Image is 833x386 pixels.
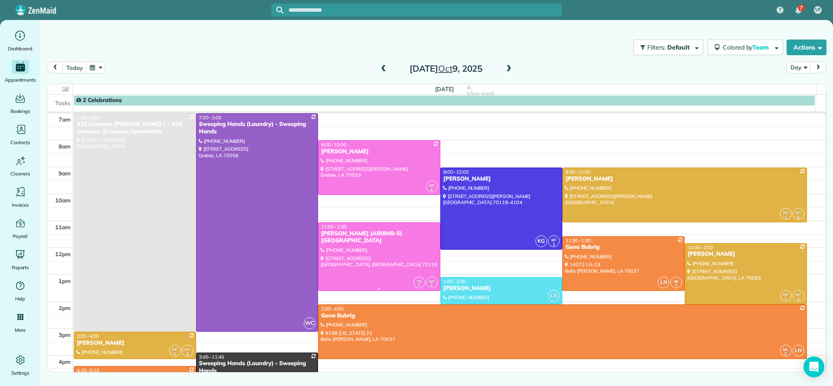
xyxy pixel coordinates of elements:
span: 12pm [55,251,71,257]
small: 1 [170,350,180,358]
span: KP [783,210,788,215]
div: Open Intercom Messenger [803,356,824,377]
small: 1 [781,295,791,304]
span: Reports [12,263,29,272]
span: ML [783,347,788,352]
div: [PERSON_NAME] [321,148,438,155]
span: YG [417,279,422,284]
span: 8:00 - 10:00 [321,142,346,148]
small: 3 [793,213,804,221]
a: Reports [3,247,37,272]
small: 2 [671,281,682,290]
span: 7:00 - 3:00 [199,115,222,121]
span: 2pm [59,304,71,311]
small: 1 [781,213,791,221]
span: KP [796,292,801,297]
a: Filters: Default [629,40,703,55]
button: prev [47,62,63,73]
span: 2:00 - 4:00 [321,306,344,312]
button: Focus search [271,7,283,13]
span: 8am [59,143,71,150]
span: Oct [438,63,453,74]
span: Invoices [12,201,29,209]
a: Contacts [3,122,37,147]
span: Filters: [647,43,666,51]
span: 10am [55,197,71,204]
div: [PERSON_NAME] [443,175,560,183]
span: 1pm [59,277,71,284]
span: 11am [55,224,71,231]
small: 3 [182,350,193,358]
span: 7am [59,116,71,123]
span: 11:00 - 1:30 [321,224,346,230]
button: Day [787,62,810,73]
span: Contacts [10,138,30,147]
div: 7 unread notifications [789,1,807,20]
h2: [DATE] 9, 2025 [392,64,500,73]
span: KP [796,210,801,215]
div: Sweeping Hands (Laundry) - Sweeping Hands [199,360,316,375]
span: 4:15 - 5:15 [77,367,99,373]
span: Payroll [13,232,28,241]
span: LB [548,290,560,302]
span: Colored by [723,43,772,51]
div: [PERSON_NAME] (AIRBNB-5) [GEOGRAPHIC_DATA] [321,230,438,245]
span: 11:45 - 2:00 [688,244,713,251]
small: 2 [414,281,425,290]
a: Appointments [3,60,37,84]
svg: Focus search [276,7,283,13]
span: WC [304,317,315,329]
span: ML [674,279,679,284]
span: 3pm [59,331,71,338]
button: Filters: Default [633,40,703,55]
span: 9:00 - 11:00 [565,169,590,175]
span: 3:00 - 4:00 [77,333,99,339]
span: LN [658,277,669,288]
div: Sweeping Hands (Laundry) - Sweeping Hands [199,121,316,135]
span: AR [429,183,434,188]
span: 7 [800,4,803,11]
a: Invoices [3,185,37,209]
span: 1:00 - 2:00 [443,278,466,284]
a: Payroll [3,216,37,241]
span: 9:00 - 12:00 [443,169,469,175]
div: [PERSON_NAME] [687,251,804,258]
small: 2 [426,186,437,194]
button: Colored byTeam [708,40,783,55]
span: Dashboard [8,44,33,53]
span: Cleaners [10,169,30,178]
span: Default [667,43,690,51]
div: 925 Common [PERSON_NAME] L - 925 Common St Luxury Apartments [76,121,193,135]
small: 1 [548,241,559,249]
small: 2 [781,350,791,358]
button: next [810,62,826,73]
small: 3 [793,295,804,304]
a: Bookings [3,91,37,115]
div: Gena Bubrig [321,312,804,320]
span: View week [467,90,495,97]
span: 4pm [59,358,71,365]
a: Dashboard [3,29,37,53]
button: today [62,62,86,73]
button: Actions [787,40,826,55]
span: Settings [11,369,30,377]
span: Help [15,294,26,303]
span: KP [783,292,788,297]
span: EP [551,238,556,242]
span: LN [793,345,804,356]
span: KG [535,235,547,247]
span: Bookings [10,107,30,115]
span: [DATE] [435,86,454,92]
span: VF [815,7,821,13]
span: 11:30 - 1:30 [565,238,590,244]
small: 2 [426,281,437,290]
span: 7:00 - 3:00 [77,115,99,121]
span: 2 Celebrations [76,97,122,104]
span: 9am [59,170,71,177]
a: Help [3,279,37,303]
span: KP [172,347,177,352]
span: More [15,326,26,334]
a: Cleaners [3,154,37,178]
a: Settings [3,353,37,377]
span: Appointments [5,76,36,84]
